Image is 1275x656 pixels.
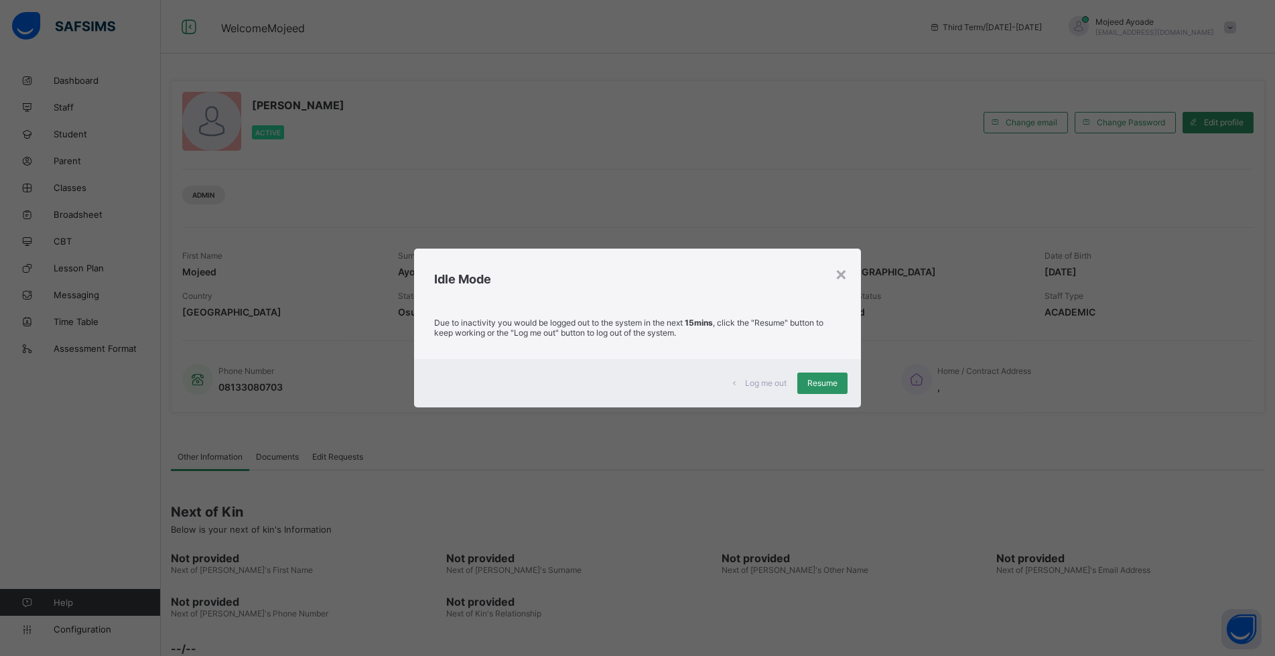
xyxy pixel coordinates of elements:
[745,378,787,388] span: Log me out
[685,318,713,328] strong: 15mins
[434,318,840,338] p: Due to inactivity you would be logged out to the system in the next , click the "Resume" button t...
[434,272,840,286] h2: Idle Mode
[835,262,848,285] div: ×
[807,378,837,388] span: Resume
